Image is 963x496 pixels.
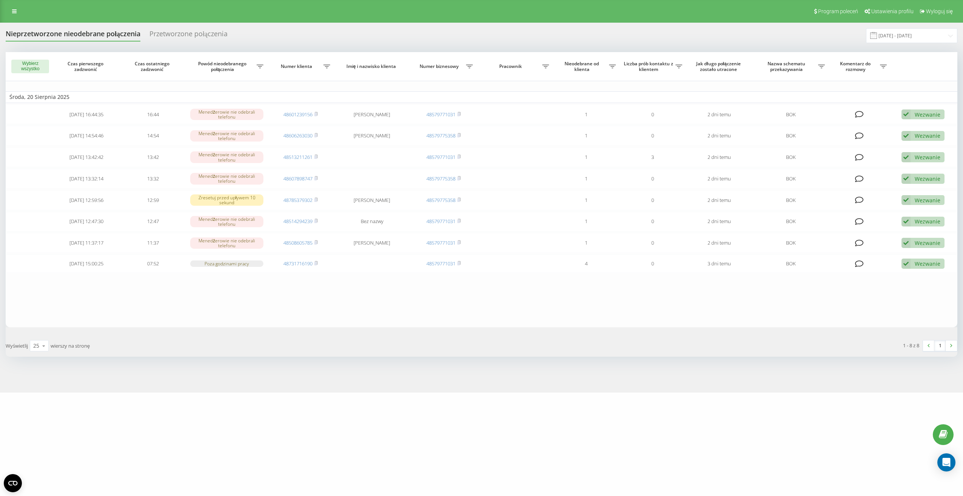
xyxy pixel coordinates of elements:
td: [DATE] 12:47:30 [53,212,120,232]
span: Nazwa schematu przekazywania [757,61,818,72]
div: Open Intercom Messenger [937,453,955,471]
div: Menedżerowie nie odebrali telefonu [190,237,263,249]
td: 07:52 [120,254,187,273]
td: Bez nazwy [334,212,410,232]
td: [DATE] 12:59:56 [53,190,120,210]
a: 48508605785 [283,239,312,246]
td: 1 [553,147,620,167]
td: 1 [553,105,620,125]
td: 0 [620,254,686,273]
div: Przetworzone połączenia [149,30,228,42]
td: BOK [753,190,829,210]
td: [DATE] 15:00:25 [53,254,120,273]
div: Wezwanie [915,239,940,246]
a: 48579771031 [426,218,455,225]
td: BOK [753,105,829,125]
button: Wybierz wszystko [11,60,49,73]
td: 0 [620,126,686,146]
span: Jak długo połączenie zostało utracone [693,61,746,72]
div: Zresetuj przed upływem 10 sekund [190,194,263,206]
td: [DATE] 16:44:35 [53,105,120,125]
td: [PERSON_NAME] [334,190,410,210]
div: Menedżerowie nie odebrali telefonu [190,216,263,227]
span: Numer klienta [271,63,324,69]
span: Powód nieodebranego połączenia [191,61,257,72]
td: [PERSON_NAME] [334,105,410,125]
div: Menedżerowie nie odebrali telefonu [190,130,263,142]
td: 0 [620,212,686,232]
td: 1 [553,126,620,146]
td: BOK [753,147,829,167]
td: BOK [753,254,829,273]
span: Wyloguj się [926,8,953,14]
div: Wezwanie [915,218,940,225]
td: 16:44 [120,105,187,125]
td: 2 dni temu [686,212,753,232]
a: 48513211261 [283,154,312,160]
a: 1 [934,340,946,351]
td: Środa, 20 Sierpnia 2025 [6,91,957,103]
a: 48601239156 [283,111,312,118]
div: Wezwanie [915,111,940,118]
td: [DATE] 14:54:46 [53,126,120,146]
td: BOK [753,233,829,253]
td: 4 [553,254,620,273]
a: 48579771031 [426,111,455,118]
div: Poza godzinami pracy [190,260,263,267]
td: 12:47 [120,212,187,232]
a: 48579771031 [426,239,455,246]
div: Wezwanie [915,197,940,204]
td: 1 [553,233,620,253]
td: 2 dni temu [686,233,753,253]
span: wierszy na stronę [51,342,90,349]
div: Wezwanie [915,132,940,139]
td: 0 [620,190,686,210]
a: 48579775358 [426,175,455,182]
td: [DATE] 11:37:17 [53,233,120,253]
td: [DATE] 13:32:14 [53,169,120,189]
span: Numer biznesowy [414,63,466,69]
td: 2 dni temu [686,147,753,167]
td: 0 [620,169,686,189]
div: Nieprzetworzone nieodebrane połączenia [6,30,140,42]
div: Menedżerowie nie odebrali telefonu [190,173,263,184]
div: Wezwanie [915,260,940,267]
span: Pracownik [480,63,542,69]
td: 13:42 [120,147,187,167]
a: 48606263030 [283,132,312,139]
td: BOK [753,212,829,232]
span: Czas pierwszego zadzwonić [60,61,113,72]
td: 2 dni temu [686,169,753,189]
span: Liczba prób kontaktu z klientem [623,61,676,72]
a: 48579771031 [426,154,455,160]
td: BOK [753,169,829,189]
div: Menedżerowie nie odebrali telefonu [190,151,263,163]
td: 2 dni temu [686,190,753,210]
td: 1 [553,190,620,210]
div: 25 [33,342,39,350]
td: [PERSON_NAME] [334,126,410,146]
span: Nieodebrane od klienta [557,61,609,72]
div: 1 - 8 z 8 [903,342,919,349]
button: Open CMP widget [4,474,22,492]
span: Czas ostatniego zadzwonić [126,61,180,72]
span: Wyświetlij [6,342,28,349]
td: 2 dni temu [686,126,753,146]
td: 3 [620,147,686,167]
td: 3 dni temu [686,254,753,273]
td: 12:59 [120,190,187,210]
td: 0 [620,105,686,125]
a: 48514294239 [283,218,312,225]
a: 48785379302 [283,197,312,203]
div: Menedżerowie nie odebrali telefonu [190,109,263,120]
td: 14:54 [120,126,187,146]
a: 48579775358 [426,132,455,139]
div: Wezwanie [915,154,940,161]
span: Ustawienia profilu [871,8,914,14]
a: 48579775358 [426,197,455,203]
span: Komentarz do rozmowy [832,61,880,72]
td: BOK [753,126,829,146]
td: 1 [553,212,620,232]
div: Wezwanie [915,175,940,182]
td: [DATE] 13:42:42 [53,147,120,167]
